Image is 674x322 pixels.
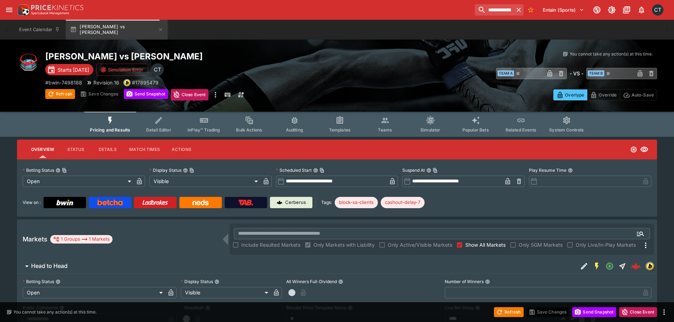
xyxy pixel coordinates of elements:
span: Simulator [420,127,440,133]
div: Visible [181,287,271,298]
svg: Open [605,262,614,270]
span: System Controls [549,127,584,133]
button: Edit Detail [578,260,591,273]
button: Suspend AtCopy To Clipboard [426,168,431,173]
img: mma.png [17,51,40,74]
div: Open [23,287,165,298]
h2: Copy To Clipboard [45,51,351,62]
button: SGM Enabled [591,260,603,273]
span: Only SGM Markets [519,241,563,248]
p: Display Status [181,279,213,285]
button: Notifications [635,4,648,16]
button: Refresh [45,89,75,99]
h6: Head to Head [31,262,68,270]
button: Cameron Tarver [650,2,666,18]
input: search [475,4,514,16]
button: Refresh [494,307,524,317]
button: Auto-Save [620,89,657,100]
img: TabNZ [238,200,253,205]
div: 1 Groups 1 Markets [53,235,110,244]
button: Betting Status [56,279,61,284]
button: Send Snapshot [572,307,616,317]
span: Include Resulted Markets [241,241,300,248]
h5: Markets [23,235,47,243]
p: Number of Winners [445,279,484,285]
p: Display Status [149,167,182,173]
img: Bwin [56,200,73,205]
span: Templates [329,127,351,133]
button: Display StatusCopy To Clipboard [183,168,188,173]
span: Detail Editor [146,127,171,133]
span: Teams [378,127,392,133]
div: Betting Target: cerberus [381,197,425,208]
span: Bulk Actions [236,127,262,133]
button: Scheduled StartCopy To Clipboard [313,168,318,173]
div: Start From [553,89,657,100]
img: PriceKinetics [31,5,83,10]
span: Related Events [506,127,536,133]
p: Cerberus [285,199,306,206]
span: Only Active/Visible Markets [388,241,452,248]
p: Overtype [565,91,584,99]
div: Visible [149,176,260,187]
p: Revision 16 [93,79,119,86]
button: Details [92,141,123,158]
p: Auto-Save [632,91,654,99]
svg: Visible [640,145,649,154]
button: Copy To Clipboard [433,168,438,173]
div: Cameron Tarver [652,4,663,16]
button: more [660,308,668,316]
span: Team B [588,70,604,76]
p: Betting Status [23,279,54,285]
span: Show All Markets [465,241,506,248]
button: Display Status [214,279,219,284]
p: Play Resume Time [529,167,566,173]
p: Betting Status [23,167,54,173]
button: Toggle light/dark mode [605,4,618,16]
img: PriceKinetics Logo [16,3,30,17]
img: bwin [646,262,654,270]
button: Close Event [171,89,209,100]
a: cba21e8b-8856-4db9-8086-ffbf18f26015 [629,259,643,273]
span: Only Markets with Liability [313,241,375,248]
label: View on : [23,197,41,208]
button: Documentation [620,4,633,16]
button: Connected to PK [591,4,603,16]
img: logo-cerberus--red.svg [631,261,641,271]
div: Event type filters [84,112,589,137]
p: Copy To Clipboard [45,79,82,86]
a: Cerberus [270,197,312,208]
button: Number of Winners [485,279,490,284]
p: You cannot take any action(s) at this time. [570,51,653,57]
span: cashout-delay-7 [381,199,425,206]
p: All Winners Full-Dividend [286,279,337,285]
button: Straight [616,260,629,273]
button: more [211,89,220,100]
label: Tags: [321,197,332,208]
button: Send Snapshot [124,89,168,99]
span: InPlay™ Trading [188,127,220,133]
span: Team A [497,70,514,76]
p: Starts [DATE] [58,66,89,74]
p: Suspend At [402,167,425,173]
img: Sportsbook Management [31,12,69,15]
button: Copy To Clipboard [319,168,324,173]
div: Open [23,176,134,187]
button: Match Times [123,141,166,158]
span: Popular Bets [462,127,489,133]
p: You cannot take any action(s) at this time. [13,309,97,315]
button: Betting StatusCopy To Clipboard [56,168,61,173]
div: cba21e8b-8856-4db9-8086-ffbf18f26015 [631,261,641,271]
img: bwin.png [124,80,130,86]
p: Scheduled Start [276,167,312,173]
button: Select Tenant [538,4,588,16]
span: Pricing and Results [90,127,130,133]
button: [PERSON_NAME] vs [PERSON_NAME] [66,20,168,40]
button: Overtype [553,89,587,100]
button: Close Event [619,307,657,317]
button: Open [603,260,616,273]
button: Actions [166,141,197,158]
button: Head to Head [17,259,578,273]
div: Cameron Tarver [151,63,164,76]
button: Simulation Error [96,64,148,76]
